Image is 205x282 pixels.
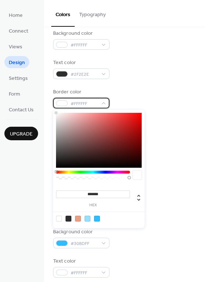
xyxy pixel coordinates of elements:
[53,228,108,236] div: Background color
[9,12,23,19] span: Home
[71,71,98,78] span: #2F2E2E
[56,216,62,222] div: rgb(255, 255, 255)
[71,41,98,49] span: #FFFFFF
[71,100,98,108] span: #FFFFFF
[4,103,38,115] a: Contact Us
[53,59,108,67] div: Text color
[4,127,38,140] button: Upgrade
[9,75,28,82] span: Settings
[94,216,100,222] div: rgb(48, 189, 255)
[9,106,34,114] span: Contact Us
[71,240,98,248] span: #30BDFF
[85,216,90,222] div: rgb(151, 222, 255)
[71,269,98,277] span: #FFFFFF
[4,72,32,84] a: Settings
[4,56,29,68] a: Design
[9,27,28,35] span: Connect
[4,40,27,52] a: Views
[4,88,25,100] a: Form
[53,88,108,96] div: Border color
[10,130,33,138] span: Upgrade
[66,216,71,222] div: rgb(47, 46, 46)
[4,25,33,37] a: Connect
[56,203,130,207] label: hex
[4,9,27,21] a: Home
[9,59,25,67] span: Design
[9,90,20,98] span: Form
[75,216,81,222] div: rgb(233, 159, 134)
[53,257,108,265] div: Text color
[53,30,108,37] div: Background color
[9,43,22,51] span: Views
